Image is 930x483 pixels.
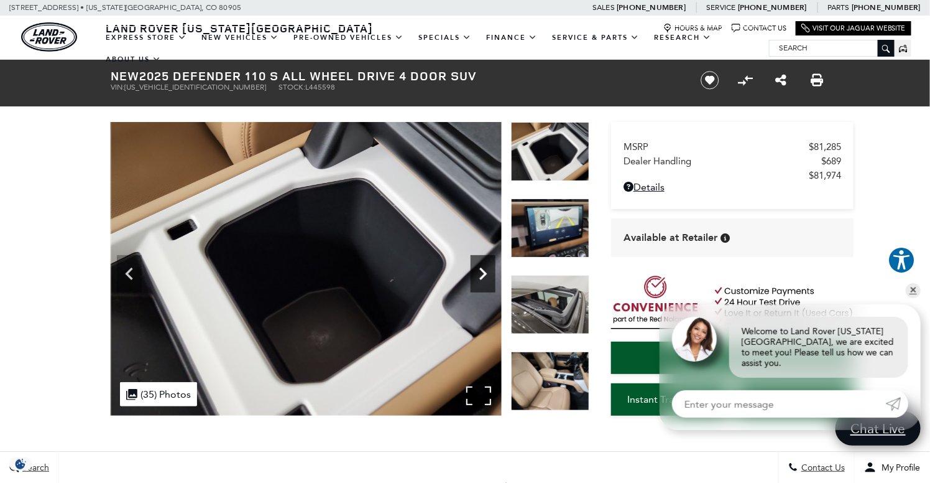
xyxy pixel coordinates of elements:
button: Save vehicle [696,70,724,90]
a: Contact Us [732,24,786,33]
a: Service & Parts [545,27,647,49]
div: Next [471,255,495,293]
span: Contact Us [798,462,845,473]
span: My Profile [877,462,921,473]
nav: Main Navigation [98,27,769,70]
a: Hours & Map [663,24,722,33]
span: MSRP [624,141,809,152]
a: Land Rover [US_STATE][GEOGRAPHIC_DATA] [98,21,380,35]
button: Open user profile menu [855,452,930,483]
span: [US_VEHICLE_IDENTIFICATION_NUMBER] [124,83,266,91]
a: Details [624,181,841,193]
a: $81,974 [624,170,841,181]
a: Submit [886,390,908,418]
a: Dealer Handling $689 [624,156,841,167]
a: Pre-Owned Vehicles [286,27,411,49]
span: $689 [821,156,841,167]
input: Search [770,40,894,55]
aside: Accessibility Help Desk [888,246,915,276]
a: Share this New 2025 Defender 110 S All Wheel Drive 4 Door SUV [776,73,787,88]
a: Finance [479,27,545,49]
strong: New [111,67,139,84]
a: Instant Trade Value [611,383,729,416]
img: New 2025 Santorini Black LAND ROVER S image 25 [511,122,589,181]
div: Vehicle is in stock and ready for immediate delivery. Due to demand, availability is subject to c... [721,233,730,243]
a: land-rover [21,22,77,52]
img: New 2025 Santorini Black LAND ROVER S image 25 [111,122,502,416]
a: About Us [98,49,168,70]
a: Visit Our Jaguar Website [801,24,906,33]
span: L445598 [305,83,335,91]
span: Instant Trade Value [628,393,713,405]
a: [PHONE_NUMBER] [738,2,807,12]
a: Start Your Deal [611,342,854,374]
a: [PHONE_NUMBER] [852,2,921,12]
a: Research [647,27,719,49]
button: Compare Vehicle [736,71,755,90]
input: Enter your message [672,390,886,418]
a: MSRP $81,285 [624,141,841,152]
img: New 2025 Santorini Black LAND ROVER S image 27 [511,275,589,334]
span: Dealer Handling [624,156,821,167]
a: [PHONE_NUMBER] [617,2,686,12]
img: New 2025 Santorini Black LAND ROVER S image 28 [511,352,589,411]
a: Specials [411,27,479,49]
a: EXPRESS STORE [98,27,194,49]
span: VIN: [111,83,124,91]
a: Print this New 2025 Defender 110 S All Wheel Drive 4 Door SUV [811,73,823,88]
img: Land Rover [21,22,77,52]
span: $81,974 [809,170,841,181]
div: (35) Photos [120,382,197,406]
a: New Vehicles [194,27,286,49]
span: Land Rover [US_STATE][GEOGRAPHIC_DATA] [106,21,373,35]
span: Stock: [279,83,305,91]
img: Agent profile photo [672,317,717,362]
a: [STREET_ADDRESS] • [US_STATE][GEOGRAPHIC_DATA], CO 80905 [9,3,241,12]
span: $81,285 [809,141,841,152]
span: Service [706,3,735,12]
img: New 2025 Santorini Black LAND ROVER S image 26 [511,199,589,258]
span: Sales [592,3,615,12]
span: Available at Retailer [624,231,717,245]
h1: 2025 Defender 110 S All Wheel Drive 4 Door SUV [111,69,679,83]
div: Welcome to Land Rover [US_STATE][GEOGRAPHIC_DATA], we are excited to meet you! Please tell us how... [729,317,908,378]
img: Opt-Out Icon [6,457,35,471]
button: Explore your accessibility options [888,246,915,274]
div: Previous [117,255,142,293]
section: Click to Open Cookie Consent Modal [6,457,35,471]
span: Parts [827,3,850,12]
